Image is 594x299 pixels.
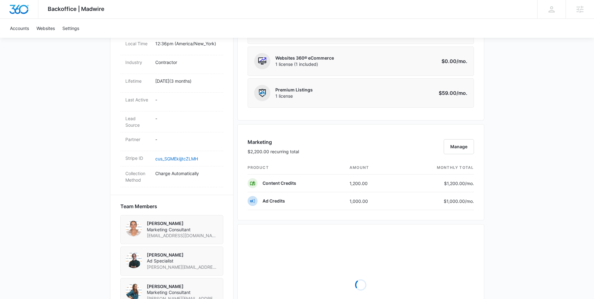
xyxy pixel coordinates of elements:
dt: Last Active [125,96,150,103]
span: Marketing Consultant [147,227,218,233]
img: logo_orange.svg [10,10,15,15]
p: [PERSON_NAME] [147,283,218,290]
a: Settings [59,19,83,38]
dt: Local Time [125,40,150,47]
p: [PERSON_NAME] [147,252,218,258]
span: /mo. [456,58,467,64]
div: Stripe IDcus_SGMEkijjtcZLMH [120,151,223,166]
span: Backoffice | Madwire [48,6,104,12]
th: monthly total [398,161,474,174]
img: tab_keywords_by_traffic_grey.svg [62,36,67,41]
p: $0.00 [438,57,467,65]
p: $1,200.00 [444,180,474,187]
p: 12:36pm ( America/New_York ) [155,40,218,47]
p: Ad Credits [263,198,285,204]
div: Collection MethodCharge Automatically [120,166,223,187]
div: Lifetime[DATE](3 months) [120,74,223,93]
img: Jordan Savage [126,220,142,237]
span: Marketing Consultant [147,289,218,296]
p: Content Credits [263,180,296,186]
div: v 4.0.24 [17,10,31,15]
th: product [248,161,345,174]
p: Charge Automatically [155,170,218,177]
dt: Stripe ID [125,155,150,161]
dt: Partner [125,136,150,143]
p: Websites 360® eCommerce [275,55,334,61]
div: Domain: [DOMAIN_NAME] [16,16,69,21]
span: 1 license (1 included) [275,61,334,67]
p: [DATE] ( 3 months ) [155,78,218,84]
span: /mo. [456,90,467,96]
span: Ad Specialist [147,258,218,264]
dt: Lifetime [125,78,150,84]
div: IndustryContractor [120,55,223,74]
img: tab_domain_overview_orange.svg [17,36,22,41]
p: $1,000.00 [444,198,474,204]
div: Keywords by Traffic [69,37,105,41]
div: Domain Overview [24,37,56,41]
p: - [155,115,218,122]
p: $2,200.00 recurring total [248,148,299,155]
p: - [155,136,218,143]
div: Lead Source- [120,111,223,132]
p: Contractor [155,59,218,66]
button: Manage [444,139,474,154]
td: 1,200.00 [345,174,398,192]
dt: Lead Source [125,115,150,128]
dt: Collection Method [125,170,150,183]
a: Accounts [6,19,33,38]
div: Last Active- [120,93,223,111]
th: amount [345,161,398,174]
span: [PERSON_NAME][EMAIL_ADDRESS][PERSON_NAME][DOMAIN_NAME] [147,264,218,270]
img: Andrew Gilbert [126,252,142,268]
h3: Marketing [248,138,299,146]
a: cus_SGMEkijjtcZLMH [155,156,198,161]
p: $59.00 [438,89,467,97]
div: Local Time12:36pm (America/New_York) [120,37,223,55]
dt: Industry [125,59,150,66]
a: Websites [33,19,59,38]
p: - [155,96,218,103]
td: 1,000.00 [345,192,398,210]
p: Premium Listings [275,87,313,93]
div: Partner- [120,132,223,151]
p: [PERSON_NAME] [147,220,218,227]
span: /mo. [465,181,474,186]
span: Team Members [120,203,157,210]
span: 1 license [275,93,313,99]
span: /mo. [465,199,474,204]
span: [EMAIL_ADDRESS][DOMAIN_NAME] [147,233,218,239]
img: website_grey.svg [10,16,15,21]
